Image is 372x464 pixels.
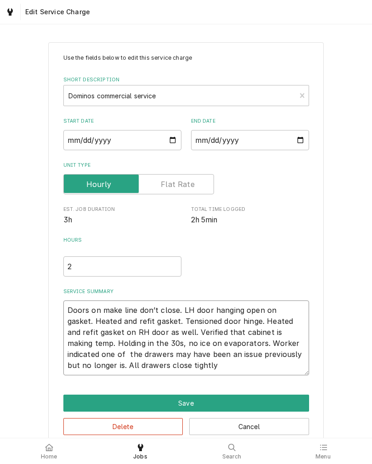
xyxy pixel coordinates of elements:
span: 3h [63,215,72,224]
div: Unit Type [63,162,309,194]
div: Line Item Create/Update Form [63,54,309,375]
label: Hours [63,237,181,251]
div: Short Description [63,76,309,106]
div: Button Group Row [63,412,309,435]
span: Home [41,453,57,460]
span: Edit Service Charge [23,7,90,17]
div: Start Date [63,118,181,150]
a: Jobs [95,440,186,462]
span: Est. Job Duration [63,206,181,213]
div: Total Time Logged [191,206,309,226]
input: yyyy-mm-dd [191,130,309,150]
label: End Date [191,118,309,125]
div: Button Group [63,395,309,435]
button: Cancel [189,418,309,435]
div: End Date [191,118,309,150]
span: Menu [316,453,331,460]
textarea: Doors on make line don’t close. LH door hanging open on gasket. Heated and refit gasket. Tensione... [63,300,309,375]
label: Service Summary [63,288,309,295]
label: Unit Type [63,162,309,169]
label: Short Description [63,76,309,84]
p: Use the fields below to edit this service charge [63,54,309,62]
a: Search [186,440,277,462]
span: Jobs [133,453,147,460]
div: Est. Job Duration [63,206,181,226]
span: Search [222,453,242,460]
a: Menu [278,440,368,462]
button: Delete [63,418,183,435]
div: [object Object] [63,237,181,277]
div: Button Group Row [63,395,309,412]
span: 2h 5min [191,215,218,224]
span: Total Time Logged [191,206,309,213]
label: Start Date [63,118,181,125]
div: Line Item Create/Update [48,42,324,447]
input: yyyy-mm-dd [63,130,181,150]
a: Go to Jobs [2,4,18,20]
button: Save [63,395,309,412]
span: Total Time Logged [191,215,309,226]
a: Home [4,440,94,462]
span: Est. Job Duration [63,215,181,226]
div: Service Summary [63,288,309,375]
